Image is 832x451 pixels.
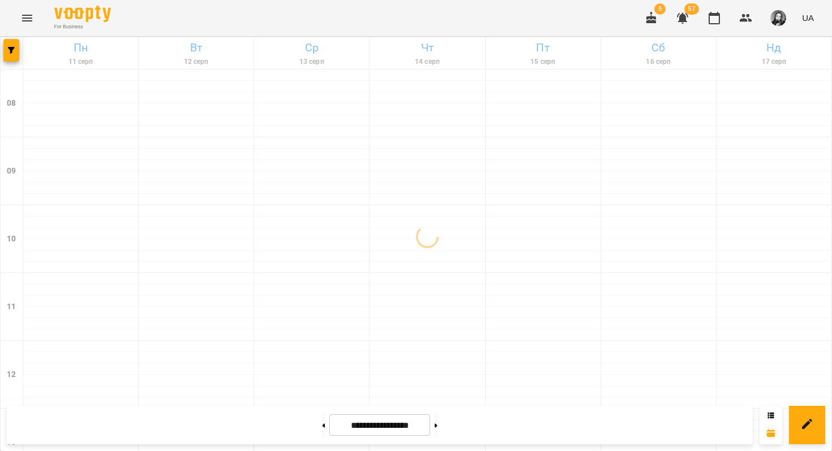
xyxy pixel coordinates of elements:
[718,57,830,67] h6: 17 серп
[802,12,814,24] span: UA
[797,7,818,28] button: UA
[140,57,252,67] h6: 12 серп
[54,23,111,31] span: For Business
[654,3,666,15] span: 5
[603,39,714,57] h6: Сб
[603,57,714,67] h6: 16 серп
[718,39,830,57] h6: Нд
[25,57,136,67] h6: 11 серп
[7,165,16,177] h6: 09
[14,5,41,32] button: Menu
[770,10,786,26] img: 9e1ebfc99129897ddd1a9bdba1aceea8.jpg
[487,39,599,57] h6: Пт
[7,97,16,110] h6: 08
[684,3,699,15] span: 57
[140,39,252,57] h6: Вт
[7,301,16,313] h6: 11
[7,368,16,381] h6: 12
[54,6,111,22] img: Voopty Logo
[371,57,483,67] h6: 14 серп
[25,39,136,57] h6: Пн
[256,57,367,67] h6: 13 серп
[371,39,483,57] h6: Чт
[7,233,16,245] h6: 10
[487,57,599,67] h6: 15 серп
[256,39,367,57] h6: Ср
